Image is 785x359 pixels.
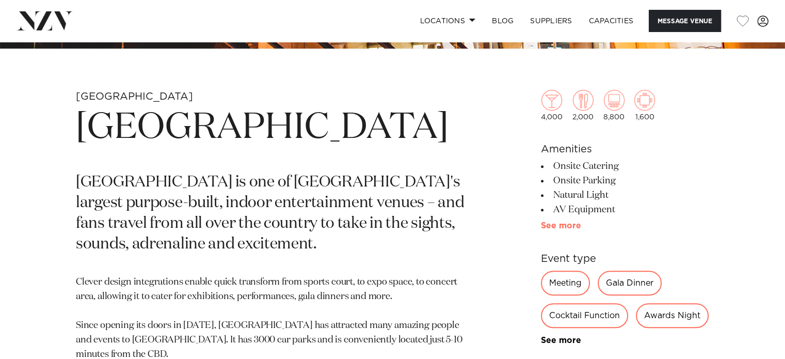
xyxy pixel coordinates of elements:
[541,90,562,111] img: cocktail.png
[541,174,709,188] li: Onsite Parking
[598,271,662,295] div: Gala Dinner
[649,10,721,32] button: Message Venue
[541,271,590,295] div: Meeting
[636,303,709,328] div: Awards Night
[581,10,642,32] a: Capacities
[634,90,655,121] div: 1,600
[17,11,73,30] img: nzv-logo.png
[76,104,468,152] h1: [GEOGRAPHIC_DATA]
[541,202,709,217] li: AV Equipment
[634,90,655,111] img: meeting.png
[541,142,709,157] h6: Amenities
[573,90,594,111] img: dining.png
[604,90,624,111] img: theatre.png
[76,173,468,255] p: [GEOGRAPHIC_DATA] is one of [GEOGRAPHIC_DATA]'s largest purpose-built, indoor entertainment venue...
[522,10,580,32] a: SUPPLIERS
[541,251,709,267] h6: Event type
[541,159,709,174] li: Onsite Catering
[541,303,628,328] div: Cocktail Function
[541,90,563,121] div: 4,000
[603,90,624,121] div: 8,800
[411,10,484,32] a: Locations
[541,188,709,202] li: Natural Light
[484,10,522,32] a: BLOG
[76,91,193,102] small: [GEOGRAPHIC_DATA]
[572,90,594,121] div: 2,000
